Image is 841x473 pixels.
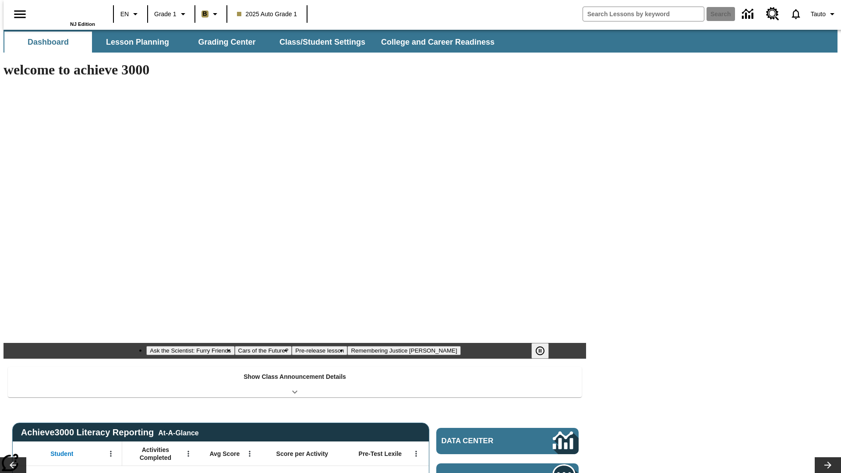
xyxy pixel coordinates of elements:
[154,10,177,19] span: Grade 1
[292,346,347,355] button: Slide 3 Pre-release lesson
[276,450,329,458] span: Score per Activity
[158,427,198,437] div: At-A-Glance
[203,8,207,19] span: B
[815,457,841,473] button: Lesson carousel, Next
[436,428,579,454] a: Data Center
[21,427,199,438] span: Achieve3000 Literacy Reporting
[8,367,582,397] div: Show Class Announcement Details
[807,6,841,22] button: Profile/Settings
[410,447,423,460] button: Open Menu
[531,343,549,359] button: Pause
[442,437,523,445] span: Data Center
[244,372,346,381] p: Show Class Announcement Details
[811,10,826,19] span: Tauto
[120,10,129,19] span: EN
[104,447,117,460] button: Open Menu
[237,10,297,19] span: 2025 Auto Grade 1
[70,21,95,27] span: NJ Edition
[4,30,837,53] div: SubNavbar
[374,32,502,53] button: College and Career Readiness
[235,346,292,355] button: Slide 2 Cars of the Future?
[38,3,95,27] div: Home
[243,447,256,460] button: Open Menu
[761,2,784,26] a: Resource Center, Will open in new tab
[50,450,73,458] span: Student
[784,3,807,25] a: Notifications
[347,346,460,355] button: Slide 4 Remembering Justice O'Connor
[151,6,192,22] button: Grade: Grade 1, Select a grade
[209,450,240,458] span: Avg Score
[272,32,372,53] button: Class/Student Settings
[737,2,761,26] a: Data Center
[583,7,704,21] input: search field
[38,4,95,21] a: Home
[117,6,145,22] button: Language: EN, Select a language
[4,62,586,78] h1: welcome to achieve 3000
[146,346,234,355] button: Slide 1 Ask the Scientist: Furry Friends
[198,6,224,22] button: Boost Class color is light brown. Change class color
[531,343,558,359] div: Pause
[183,32,271,53] button: Grading Center
[7,1,33,27] button: Open side menu
[4,32,92,53] button: Dashboard
[182,447,195,460] button: Open Menu
[4,32,502,53] div: SubNavbar
[127,446,184,462] span: Activities Completed
[94,32,181,53] button: Lesson Planning
[359,450,402,458] span: Pre-Test Lexile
